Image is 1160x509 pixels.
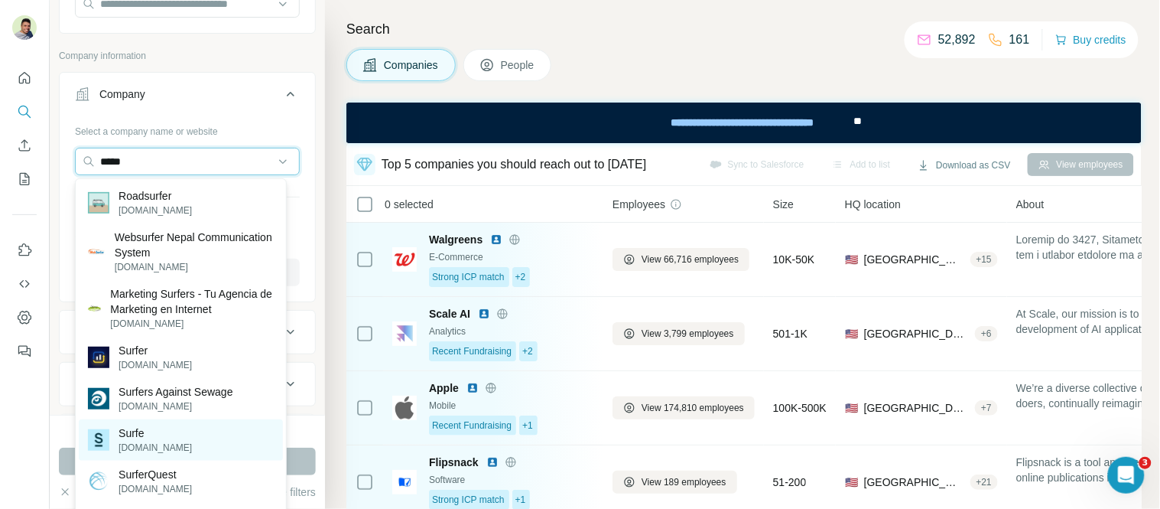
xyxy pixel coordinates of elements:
[845,197,901,212] span: HQ location
[119,358,192,372] p: [DOMAIN_NAME]
[1016,197,1045,212] span: About
[773,252,814,267] span: 10K-50K
[864,252,964,267] span: [GEOGRAPHIC_DATA], [US_STATE]
[119,482,192,496] p: [DOMAIN_NAME]
[907,154,1021,177] button: Download as CSV
[612,471,737,494] button: View 189 employees
[429,455,479,470] span: Flipsnack
[115,260,274,274] p: [DOMAIN_NAME]
[522,419,533,432] span: +1
[642,253,739,266] span: View 66,716 employees
[12,270,37,298] button: Use Surfe API
[612,248,749,271] button: View 66,716 employees
[60,366,315,403] button: HQ location
[522,344,533,358] span: +2
[119,441,192,455] p: [DOMAIN_NAME]
[429,232,483,247] span: Walgreens
[12,132,37,159] button: Enrich CSV
[773,326,807,341] span: 501-1K
[115,230,274,260] p: Websurfer Nepal Communication System
[119,204,192,217] p: [DOMAIN_NAME]
[60,76,315,119] button: Company
[432,419,512,432] span: Recent Fundraising
[88,471,109,492] img: SurferQuest
[59,49,316,63] p: Company information
[12,338,37,365] button: Feedback
[119,467,192,482] p: SurferQuest
[392,396,417,420] img: Logo of Apple
[773,400,827,416] span: 100K-500K
[346,103,1142,143] iframe: Banner
[429,380,459,396] span: Apple
[384,57,440,73] span: Companies
[392,247,417,272] img: Logo of Walgreens
[429,399,594,413] div: Mobile
[478,308,490,320] img: LinkedIn logo
[60,314,315,351] button: Industry
[466,382,479,394] img: LinkedIn logo
[515,493,526,507] span: +1
[385,197,434,212] span: 0 selected
[1108,457,1145,494] iframe: Intercom live chat
[864,475,964,490] span: [GEOGRAPHIC_DATA], [US_STATE]
[845,475,858,490] span: 🇺🇸
[970,253,998,266] div: + 15
[12,98,37,126] button: Search
[429,325,594,338] div: Analytics
[432,270,505,284] span: Strong ICP match
[59,485,102,500] button: Clear
[88,305,101,311] img: Marketing Surfers - Tu Agencia de Marketing en Internet
[612,396,755,419] button: View 174,810 employees
[429,473,594,487] div: Software
[612,322,745,345] button: View 3,799 employees
[119,188,192,204] p: Roadsurfer
[773,197,794,212] span: Size
[612,197,665,212] span: Employees
[12,165,37,193] button: My lists
[432,493,505,507] span: Strong ICP match
[429,250,594,264] div: E-Commerce
[864,400,969,416] span: [GEOGRAPHIC_DATA]
[12,304,37,331] button: Dashboard
[1139,457,1152,469] span: 3
[1055,29,1126,51] button: Buy credits
[88,388,109,409] img: Surfers Against Sewage
[642,475,726,489] span: View 189 employees
[845,326,858,341] span: 🇺🇸
[346,18,1142,40] h4: Search
[845,252,858,267] span: 🇺🇸
[99,86,145,102] div: Company
[12,15,37,40] img: Avatar
[490,233,502,246] img: LinkedIn logo
[975,401,998,415] div: + 7
[864,326,969,341] span: [GEOGRAPHIC_DATA], [US_STATE]
[975,327,998,341] div: + 6
[642,401,744,415] span: View 174,810 employees
[642,327,734,341] span: View 3,799 employees
[382,155,647,174] div: Top 5 companies you should reach out to [DATE]
[119,400,232,413] p: [DOMAIN_NAME]
[110,286,274,317] p: Marketing Surfers - Tu Agencia de Marketing en Internet
[88,347,109,368] img: Surfer
[12,237,37,264] button: Use Surfe on LinkedIn
[773,475,807,490] span: 51-200
[392,321,417,346] img: Logo of Scale AI
[110,317,274,331] p: [DOMAIN_NAME]
[429,306,470,321] span: Scale AI
[12,64,37,92] button: Quick start
[75,119,300,139] div: Select a company name or website
[938,31,976,49] p: 52,892
[432,344,512,358] span: Recent Fundraising
[392,470,417,494] img: Logo of Flipsnack
[88,192,109,214] img: Roadsurfer
[119,426,192,441] p: Surfe
[88,243,106,261] img: Websurfer Nepal Communication System
[970,475,998,489] div: + 21
[486,456,499,468] img: LinkedIn logo
[1009,31,1030,49] p: 161
[501,57,536,73] span: People
[119,343,192,358] p: Surfer
[119,384,232,400] p: Surfers Against Sewage
[88,429,109,451] img: Surfe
